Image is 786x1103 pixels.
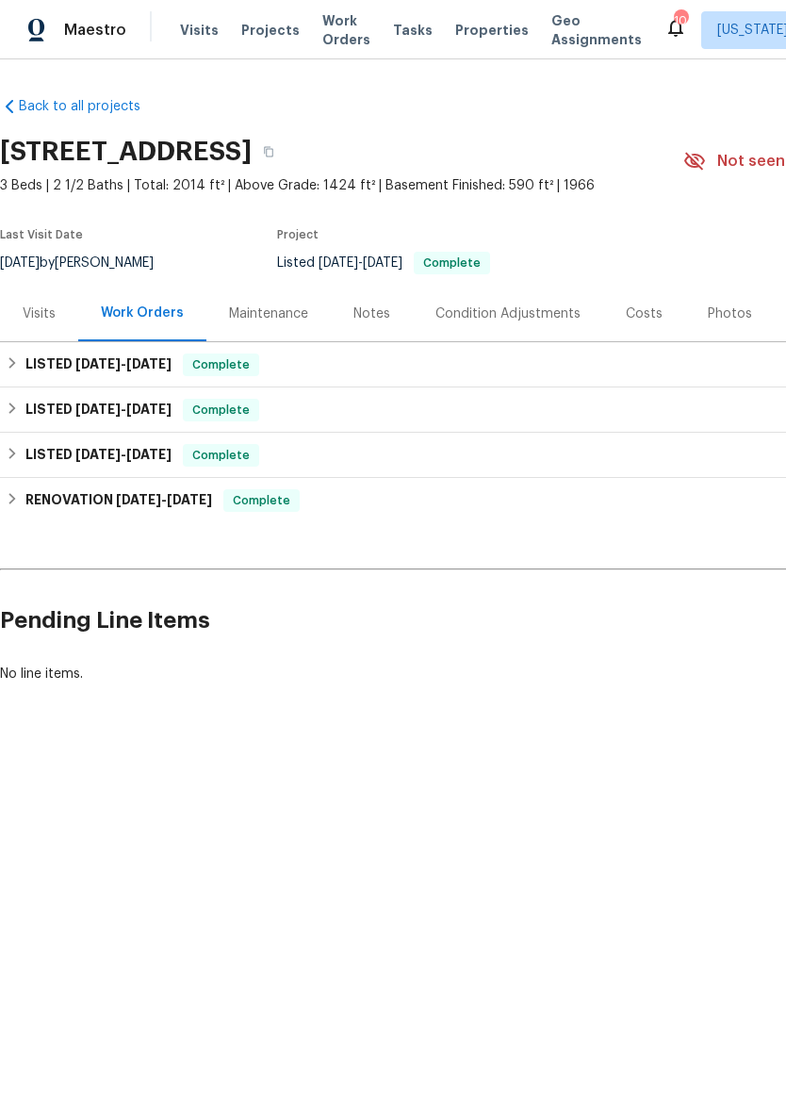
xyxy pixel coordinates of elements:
span: - [75,448,172,461]
span: [DATE] [126,448,172,461]
span: [DATE] [75,448,121,461]
div: Condition Adjustments [435,305,581,323]
div: Photos [708,305,752,323]
div: Visits [23,305,56,323]
span: [DATE] [167,493,212,506]
button: Copy Address [252,135,286,169]
span: - [116,493,212,506]
span: Geo Assignments [551,11,642,49]
h6: LISTED [25,354,172,376]
span: Complete [185,401,257,420]
h6: RENOVATION [25,489,212,512]
h6: LISTED [25,399,172,421]
span: Work Orders [322,11,370,49]
span: [DATE] [319,256,358,270]
span: [DATE] [126,403,172,416]
span: [DATE] [116,493,161,506]
span: [DATE] [75,357,121,370]
div: Notes [353,305,390,323]
h6: LISTED [25,444,172,467]
span: [DATE] [75,403,121,416]
div: 10 [674,11,687,30]
span: [DATE] [126,357,172,370]
div: Maintenance [229,305,308,323]
span: Complete [185,355,257,374]
span: - [75,403,172,416]
span: Complete [416,257,488,269]
span: Maestro [64,21,126,40]
div: Costs [626,305,663,323]
span: Project [277,229,319,240]
span: - [319,256,402,270]
span: - [75,357,172,370]
div: Work Orders [101,304,184,322]
span: Projects [241,21,300,40]
span: Visits [180,21,219,40]
span: Complete [225,491,298,510]
span: Complete [185,446,257,465]
span: Listed [277,256,490,270]
span: Properties [455,21,529,40]
span: Tasks [393,24,433,37]
span: [DATE] [363,256,402,270]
